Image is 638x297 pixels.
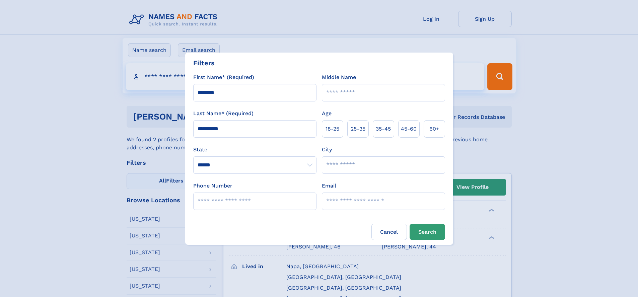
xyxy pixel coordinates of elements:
[322,109,332,118] label: Age
[193,58,215,68] div: Filters
[326,125,339,133] span: 18‑25
[193,146,316,154] label: State
[429,125,439,133] span: 60+
[401,125,417,133] span: 45‑60
[371,224,407,240] label: Cancel
[322,73,356,81] label: Middle Name
[376,125,391,133] span: 35‑45
[322,182,336,190] label: Email
[410,224,445,240] button: Search
[351,125,365,133] span: 25‑35
[193,182,232,190] label: Phone Number
[193,109,254,118] label: Last Name* (Required)
[193,73,254,81] label: First Name* (Required)
[322,146,332,154] label: City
